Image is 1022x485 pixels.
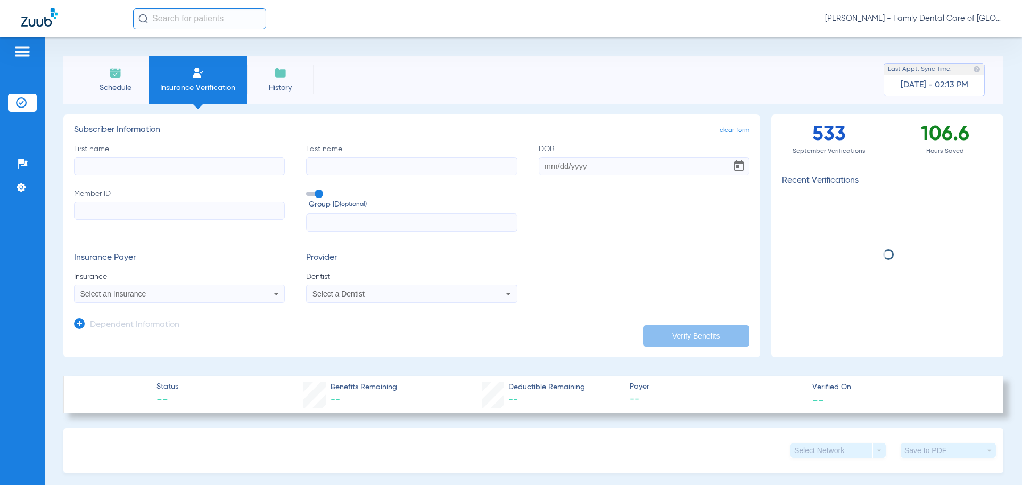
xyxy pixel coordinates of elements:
[720,125,749,136] span: clear form
[508,382,585,393] span: Deductible Remaining
[306,157,517,175] input: Last name
[630,381,803,392] span: Payer
[812,394,824,405] span: --
[133,8,266,29] input: Search for patients
[74,144,285,175] label: First name
[306,272,517,282] span: Dentist
[109,67,122,79] img: Schedule
[74,157,285,175] input: First name
[539,144,749,175] label: DOB
[274,67,287,79] img: History
[340,199,367,210] small: (optional)
[771,176,1003,186] h3: Recent Verifications
[973,65,980,73] img: last sync help info
[331,382,397,393] span: Benefits Remaining
[888,64,952,75] span: Last Appt. Sync Time:
[306,144,517,175] label: Last name
[728,155,749,177] button: Open calendar
[90,320,179,331] h3: Dependent Information
[156,83,239,93] span: Insurance Verification
[74,272,285,282] span: Insurance
[306,253,517,264] h3: Provider
[14,45,31,58] img: hamburger-icon
[312,290,365,298] span: Select a Dentist
[887,146,1003,157] span: Hours Saved
[812,382,986,393] span: Verified On
[74,253,285,264] h3: Insurance Payer
[90,83,141,93] span: Schedule
[21,8,58,27] img: Zuub Logo
[156,393,178,408] span: --
[643,325,749,347] button: Verify Benefits
[74,125,749,136] h3: Subscriber Information
[539,157,749,175] input: DOBOpen calendar
[508,395,518,405] span: --
[80,290,146,298] span: Select an Insurance
[156,381,178,392] span: Status
[331,395,340,405] span: --
[771,114,887,162] div: 533
[771,146,887,157] span: September Verifications
[138,14,148,23] img: Search Icon
[74,188,285,232] label: Member ID
[825,13,1001,24] span: [PERSON_NAME] - Family Dental Care of [GEOGRAPHIC_DATA]
[309,199,517,210] span: Group ID
[887,114,1003,162] div: 106.6
[630,393,803,406] span: --
[901,80,968,91] span: [DATE] - 02:13 PM
[192,67,204,79] img: Manual Insurance Verification
[255,83,306,93] span: History
[74,202,285,220] input: Member ID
